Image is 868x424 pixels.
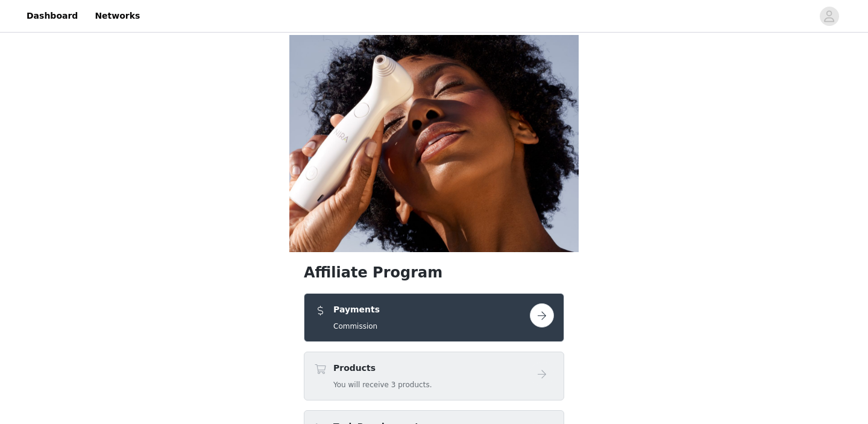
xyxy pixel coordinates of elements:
[333,379,432,390] h5: You will receive 3 products.
[333,321,380,332] h5: Commission
[333,362,432,375] h4: Products
[289,35,579,252] img: campaign image
[19,2,85,30] a: Dashboard
[304,293,564,342] div: Payments
[304,352,564,400] div: Products
[333,303,380,316] h4: Payments
[304,262,564,283] h1: Affiliate Program
[823,7,835,26] div: avatar
[87,2,147,30] a: Networks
